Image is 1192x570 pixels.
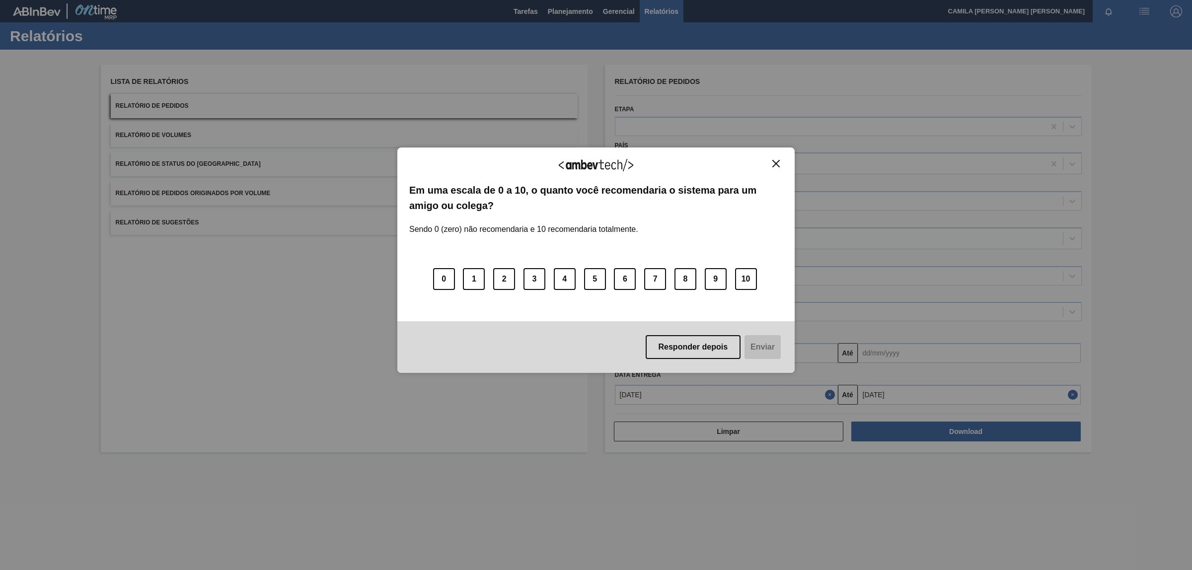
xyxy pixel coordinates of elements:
button: 7 [644,268,666,290]
img: Logo Ambevtech [559,159,633,171]
button: 10 [735,268,757,290]
img: Close [772,160,780,167]
button: 4 [554,268,576,290]
label: Sendo 0 (zero) não recomendaria e 10 recomendaria totalmente. [409,213,638,234]
button: 3 [523,268,545,290]
button: 5 [584,268,606,290]
button: 8 [674,268,696,290]
button: 1 [463,268,485,290]
button: Close [769,159,783,168]
button: 9 [705,268,727,290]
label: Em uma escala de 0 a 10, o quanto você recomendaria o sistema para um amigo ou colega? [409,183,783,213]
button: 2 [493,268,515,290]
button: 0 [433,268,455,290]
button: Responder depois [646,335,741,359]
button: 6 [614,268,636,290]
